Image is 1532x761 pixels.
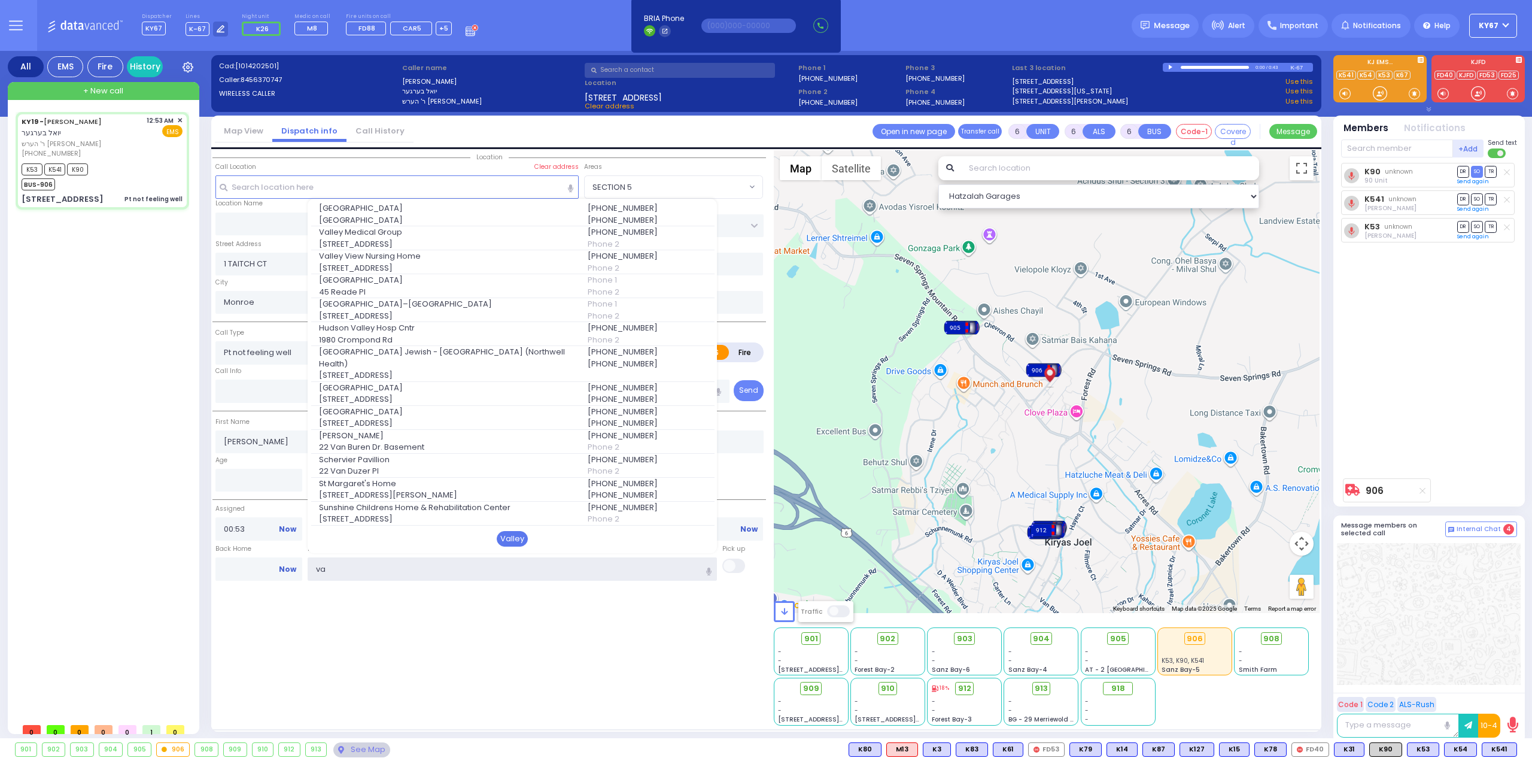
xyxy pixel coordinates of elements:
span: [PERSON_NAME] [319,430,573,442]
span: Sanz Bay-4 [1008,665,1047,674]
span: [STREET_ADDRESS] [319,369,573,381]
label: Street Address [215,239,262,249]
a: Use this [1285,86,1313,96]
span: Phone 4 [905,87,1008,97]
img: Google [777,598,816,613]
span: 22 Van Buren Dr. Basement [319,441,573,453]
span: 22 Van Duzer Pl [319,465,573,477]
a: Open this area in Google Maps (opens a new window) [777,598,816,613]
label: Areas [584,162,602,172]
span: unknown [1385,167,1413,176]
span: Phone 2 [588,238,707,250]
div: 906 [157,743,190,756]
a: Now [279,524,296,535]
button: Code 2 [1366,697,1396,712]
label: Fire [728,345,762,360]
span: [PHONE_NUMBER] [588,502,707,514]
span: - [1239,647,1242,656]
label: [PERSON_NAME] [402,77,581,87]
img: red-radio-icon.svg [1034,747,1039,753]
span: + New call [83,85,123,97]
span: [STREET_ADDRESS] [319,310,573,322]
label: Turn off text [1488,147,1507,159]
span: SECTION 5 [592,181,632,193]
label: Fire units on call [346,13,452,20]
a: Call History [346,125,414,137]
button: Notifications [1404,122,1466,135]
div: 908 [195,743,218,756]
span: AT - 2 [GEOGRAPHIC_DATA] [1085,665,1174,674]
span: CAR5 [403,23,421,33]
span: [PHONE_NUMBER] [588,214,707,226]
a: Send again [1457,178,1489,185]
span: SECTION 5 [585,176,746,198]
input: Search location here [215,175,579,198]
span: Hershel Lowy [1364,231,1417,240]
span: Alert [1228,20,1245,31]
span: 90 Unit [1364,176,1388,185]
div: See map [333,742,390,757]
span: [1014202501] [235,61,279,71]
span: [GEOGRAPHIC_DATA] [319,406,573,418]
span: [PHONE_NUMBER] [588,250,707,262]
span: Schervier Pavillion [319,454,573,466]
span: unknown [1384,222,1412,231]
span: KY19 - [22,117,44,126]
span: Phone 1 [588,274,707,286]
div: BLS [956,742,988,757]
span: Location [470,153,509,162]
label: First Name [215,417,250,427]
div: [STREET_ADDRESS] [22,193,104,205]
span: [PHONE_NUMBER] [588,346,707,358]
img: red-radio-icon.svg [1297,747,1303,753]
label: ר' הערש [PERSON_NAME] [402,96,581,107]
div: BLS [1334,742,1364,757]
span: [STREET_ADDRESS] [319,513,573,525]
div: 902 [42,743,65,756]
a: K90 [1364,167,1381,176]
span: Sunshine Childrens Home & Rehabilitation Center [319,502,573,514]
gmp-advanced-marker: 912 [1039,521,1057,539]
span: [PHONE_NUMBER] [588,226,707,238]
span: [STREET_ADDRESS][PERSON_NAME] [319,489,573,501]
div: 902 [1031,519,1067,536]
a: Send again [1457,233,1489,240]
span: [STREET_ADDRESS] [585,92,662,101]
span: 913 [1035,683,1048,695]
div: Valley [497,531,528,547]
a: [STREET_ADDRESS] [1012,77,1074,87]
span: 12:53 AM [147,116,174,125]
div: 909 [224,743,247,756]
span: [STREET_ADDRESS][PERSON_NAME] [778,665,891,674]
label: Last 3 location [1012,63,1163,73]
div: BLS [1142,742,1175,757]
label: Lines [186,13,229,20]
button: Show street map [780,156,822,180]
div: BLS [1180,742,1214,757]
span: St Margaret's Home [319,478,573,490]
span: K26 [256,24,269,34]
div: BLS [1219,742,1250,757]
span: M8 [307,23,317,33]
span: 0 [95,725,113,734]
span: - [1085,647,1089,656]
span: Clear address [585,101,634,111]
a: [STREET_ADDRESS][PERSON_NAME] [1012,96,1128,107]
span: SECTION 5 [584,175,763,198]
span: [STREET_ADDRESS] [319,393,573,405]
div: BLS [923,742,951,757]
span: KY67 [142,22,166,35]
button: 10-4 [1478,714,1500,738]
span: ✕ [177,116,183,126]
span: 909 [803,683,819,695]
span: 902 [880,633,895,645]
span: Sanz Bay-6 [932,665,970,674]
a: Now [740,524,758,535]
span: [STREET_ADDRESS] [319,238,573,250]
a: FD53 [1477,71,1497,80]
label: Pick up [722,544,745,554]
button: ALS-Rush [1397,697,1436,712]
span: [STREET_ADDRESS] [319,262,573,274]
span: K-67 [186,22,209,36]
a: [STREET_ADDRESS][US_STATE] [1012,86,1112,96]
